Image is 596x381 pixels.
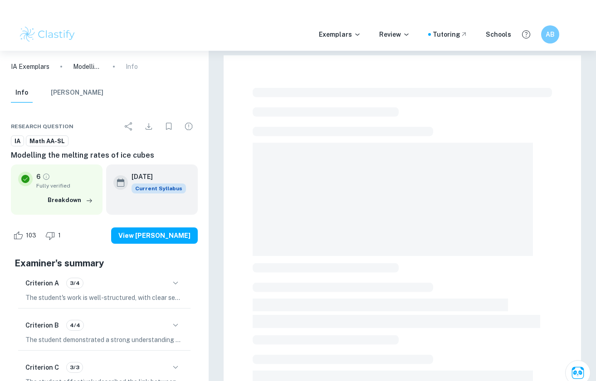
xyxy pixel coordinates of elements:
[36,172,40,182] p: 6
[53,231,66,240] span: 1
[11,62,49,72] a: IA Exemplars
[11,135,24,147] a: IA
[26,135,68,147] a: Math AA-SL
[25,278,59,288] h6: Criterion A
[132,172,179,182] h6: [DATE]
[45,193,95,207] button: Breakdown
[36,182,95,190] span: Fully verified
[433,29,468,39] a: Tutoring
[160,117,178,135] div: Bookmark
[140,117,158,135] div: Download
[73,62,102,72] p: Modelling the melting rates of ice cubes
[51,83,103,103] button: [PERSON_NAME]
[518,27,534,42] button: Help and Feedback
[25,293,183,303] p: The student's work is well-structured, with clear sections such as introduction, body, and conclu...
[19,25,76,43] img: Clastify logo
[486,29,511,39] a: Schools
[11,122,73,130] span: Research question
[319,29,361,39] p: Exemplars
[126,62,138,72] p: Info
[541,25,559,43] button: AB
[67,279,83,287] span: 3/4
[67,321,83,329] span: 4/4
[42,173,50,181] a: Grade fully verified
[11,228,41,243] div: Like
[120,117,138,135] div: Share
[180,117,198,135] div: Report issue
[67,363,83,371] span: 3/3
[11,137,24,146] span: IA
[11,150,198,161] h6: Modelling the melting rates of ice cubes
[545,29,556,39] h6: AB
[43,228,66,243] div: Dislike
[21,231,41,240] span: 103
[25,320,59,330] h6: Criterion B
[11,83,33,103] button: Info
[25,335,183,345] p: The student demonstrated a strong understanding of mathematical notation and terminology, consist...
[25,362,59,372] h6: Criterion C
[379,29,410,39] p: Review
[132,183,186,193] div: This exemplar is based on the current syllabus. Feel free to refer to it for inspiration/ideas wh...
[132,183,186,193] span: Current Syllabus
[111,227,198,244] button: View [PERSON_NAME]
[26,137,68,146] span: Math AA-SL
[15,256,194,270] h5: Examiner's summary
